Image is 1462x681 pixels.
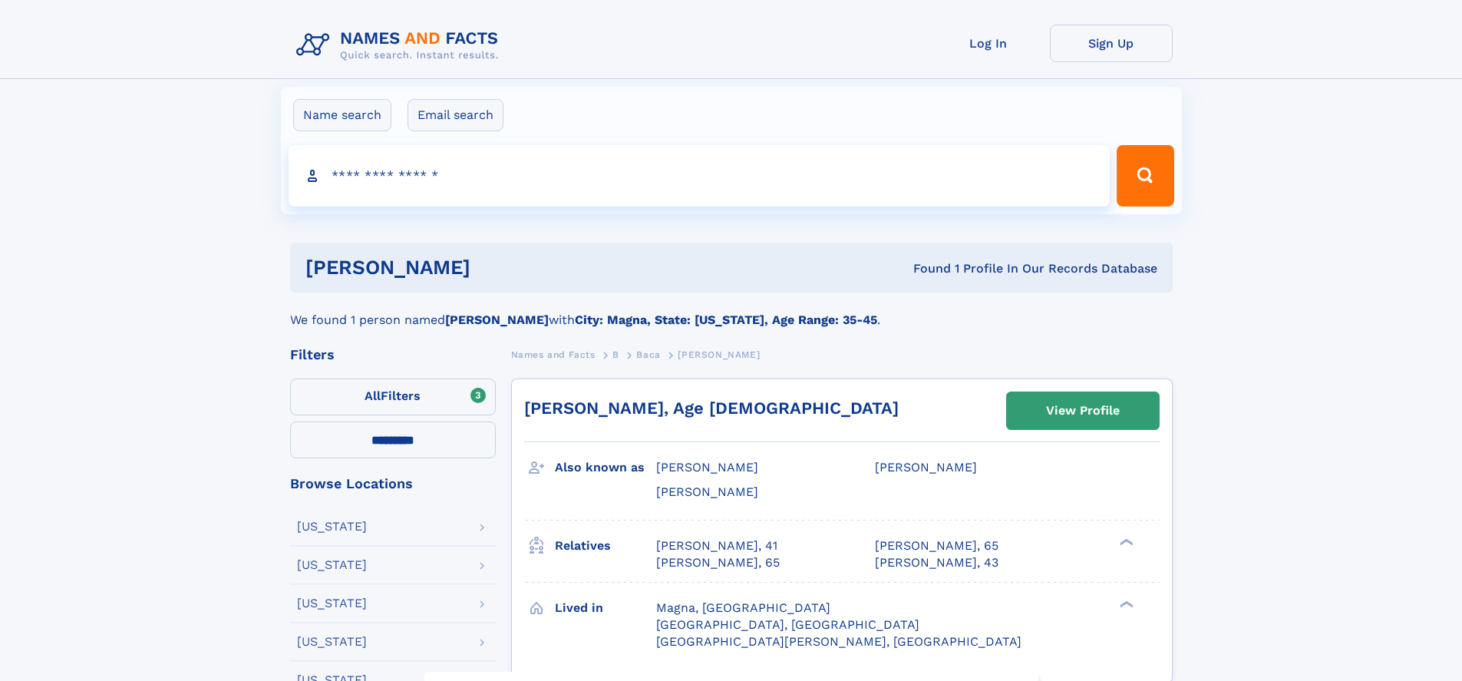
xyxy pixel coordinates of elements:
label: Email search [408,99,503,131]
label: Filters [290,379,496,415]
div: [US_STATE] [297,559,367,571]
h3: Lived in [555,595,656,621]
a: Sign Up [1050,25,1173,62]
a: [PERSON_NAME], 43 [875,554,998,571]
span: [GEOGRAPHIC_DATA], [GEOGRAPHIC_DATA] [656,617,919,632]
input: search input [289,145,1111,207]
a: Baca [636,345,660,364]
span: [PERSON_NAME] [656,460,758,474]
h3: Relatives [555,533,656,559]
div: Found 1 Profile In Our Records Database [691,260,1157,277]
a: B [612,345,619,364]
a: [PERSON_NAME], Age [DEMOGRAPHIC_DATA] [524,398,899,418]
h1: [PERSON_NAME] [305,258,692,277]
span: [PERSON_NAME] [875,460,977,474]
a: Log In [927,25,1050,62]
span: [GEOGRAPHIC_DATA][PERSON_NAME], [GEOGRAPHIC_DATA] [656,634,1021,649]
span: B [612,349,619,360]
a: [PERSON_NAME], 41 [656,537,777,554]
span: All [365,388,381,403]
span: Magna, [GEOGRAPHIC_DATA] [656,600,830,615]
div: View Profile [1046,393,1120,428]
a: [PERSON_NAME], 65 [656,554,780,571]
span: Baca [636,349,660,360]
label: Name search [293,99,391,131]
h3: Also known as [555,455,656,481]
span: [PERSON_NAME] [656,484,758,499]
div: Browse Locations [290,477,496,491]
b: City: Magna, State: [US_STATE], Age Range: 35-45 [575,312,877,327]
div: We found 1 person named with . [290,293,1173,329]
div: [US_STATE] [297,636,367,648]
div: ❯ [1116,599,1134,609]
b: [PERSON_NAME] [445,312,549,327]
div: ❯ [1116,537,1134,547]
a: Names and Facts [511,345,596,364]
span: [PERSON_NAME] [678,349,760,360]
a: View Profile [1007,392,1159,429]
div: Filters [290,348,496,362]
div: [US_STATE] [297,597,367,610]
button: Search Button [1117,145,1173,207]
img: Logo Names and Facts [290,25,511,66]
a: [PERSON_NAME], 65 [875,537,998,554]
div: [US_STATE] [297,521,367,533]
